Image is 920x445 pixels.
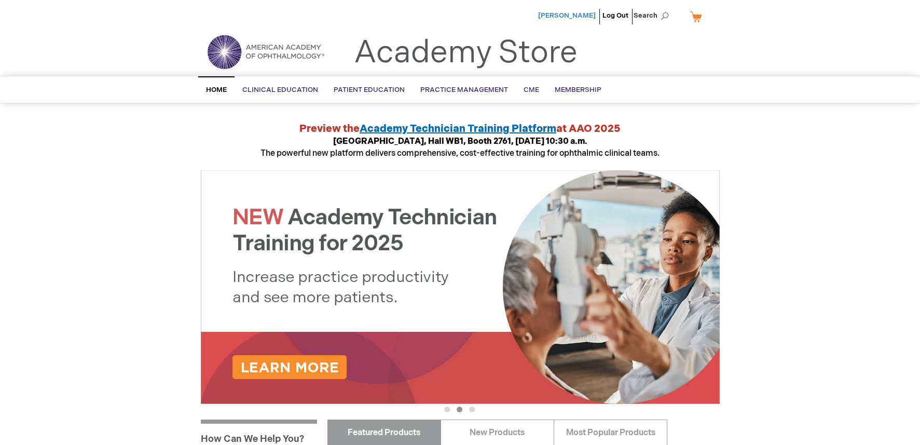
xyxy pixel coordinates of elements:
[469,407,475,412] button: 3 of 3
[444,407,450,412] button: 1 of 3
[334,86,405,94] span: Patient Education
[206,86,227,94] span: Home
[299,123,621,135] strong: Preview the at AAO 2025
[555,86,601,94] span: Membership
[360,123,556,135] a: Academy Technician Training Platform
[538,11,596,20] a: [PERSON_NAME]
[260,137,660,158] span: The powerful new platform delivers comprehensive, cost-effective training for ophthalmic clinical...
[354,34,578,72] a: Academy Store
[524,86,539,94] span: CME
[602,11,628,20] a: Log Out
[457,407,462,412] button: 2 of 3
[242,86,318,94] span: Clinical Education
[420,86,508,94] span: Practice Management
[333,137,587,146] strong: [GEOGRAPHIC_DATA], Hall WB1, Booth 2761, [DATE] 10:30 a.m.
[634,5,673,26] span: Search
